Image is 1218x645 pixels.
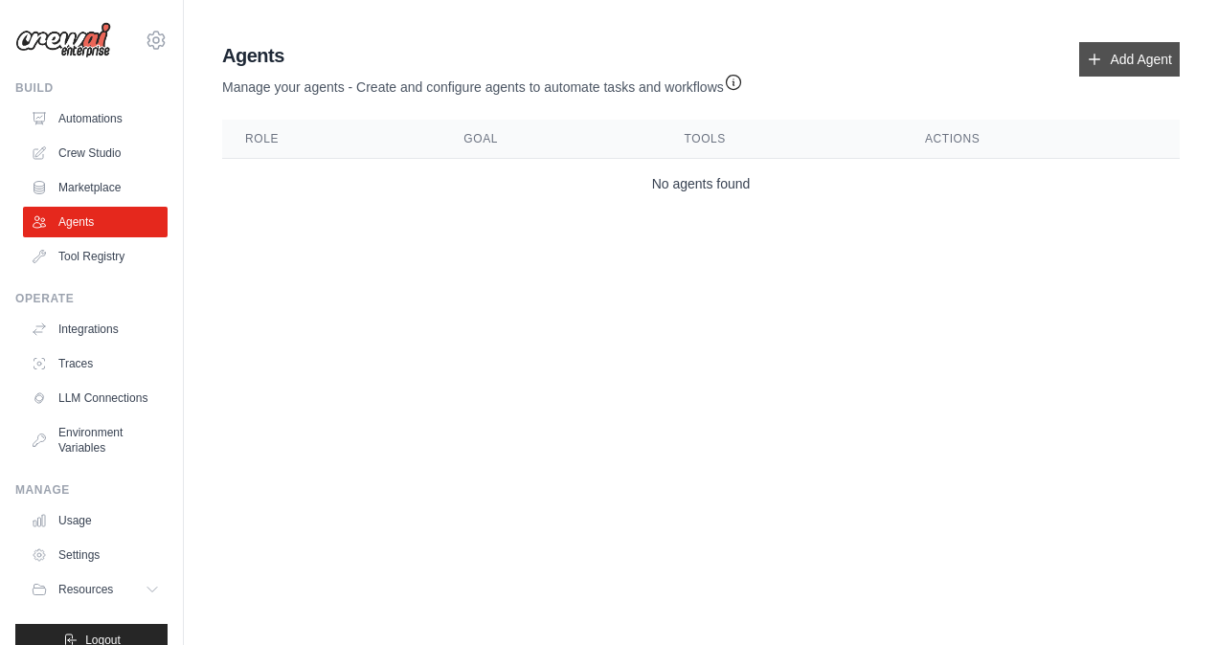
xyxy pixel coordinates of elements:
div: Operate [15,291,168,306]
a: LLM Connections [23,383,168,413]
th: Goal [440,120,661,159]
button: Resources [23,574,168,605]
a: Integrations [23,314,168,345]
a: Automations [23,103,168,134]
a: Usage [23,505,168,536]
th: Role [222,120,440,159]
a: Marketplace [23,172,168,203]
th: Tools [662,120,902,159]
a: Environment Variables [23,417,168,463]
div: Manage [15,482,168,498]
a: Add Agent [1079,42,1180,77]
a: Traces [23,348,168,379]
h2: Agents [222,42,743,69]
a: Tool Registry [23,241,168,272]
td: No agents found [222,159,1180,210]
p: Manage your agents - Create and configure agents to automate tasks and workflows [222,69,743,97]
div: Build [15,80,168,96]
span: Resources [58,582,113,597]
a: Agents [23,207,168,237]
th: Actions [902,120,1180,159]
a: Settings [23,540,168,570]
a: Crew Studio [23,138,168,168]
img: Logo [15,22,111,58]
